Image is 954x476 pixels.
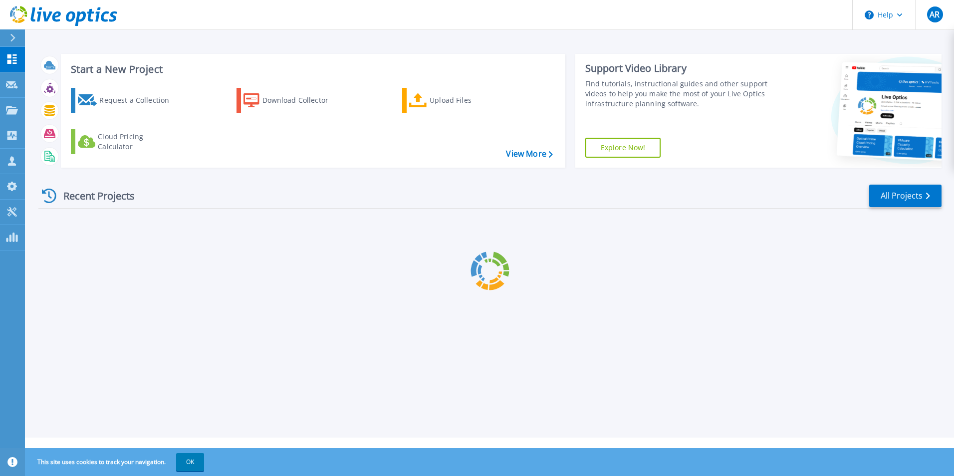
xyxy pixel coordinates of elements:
span: This site uses cookies to track your navigation. [27,453,204,471]
div: Support Video Library [585,62,772,75]
span: AR [930,10,940,18]
div: Cloud Pricing Calculator [98,132,178,152]
div: Find tutorials, instructional guides and other support videos to help you make the most of your L... [585,79,772,109]
a: Explore Now! [585,138,661,158]
a: View More [506,149,552,159]
div: Upload Files [430,90,509,110]
a: All Projects [869,185,942,207]
a: Request a Collection [71,88,182,113]
a: Cloud Pricing Calculator [71,129,182,154]
div: Request a Collection [99,90,179,110]
div: Download Collector [262,90,342,110]
h3: Start a New Project [71,64,552,75]
div: Recent Projects [38,184,148,208]
button: OK [176,453,204,471]
a: Download Collector [237,88,348,113]
a: Upload Files [402,88,513,113]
